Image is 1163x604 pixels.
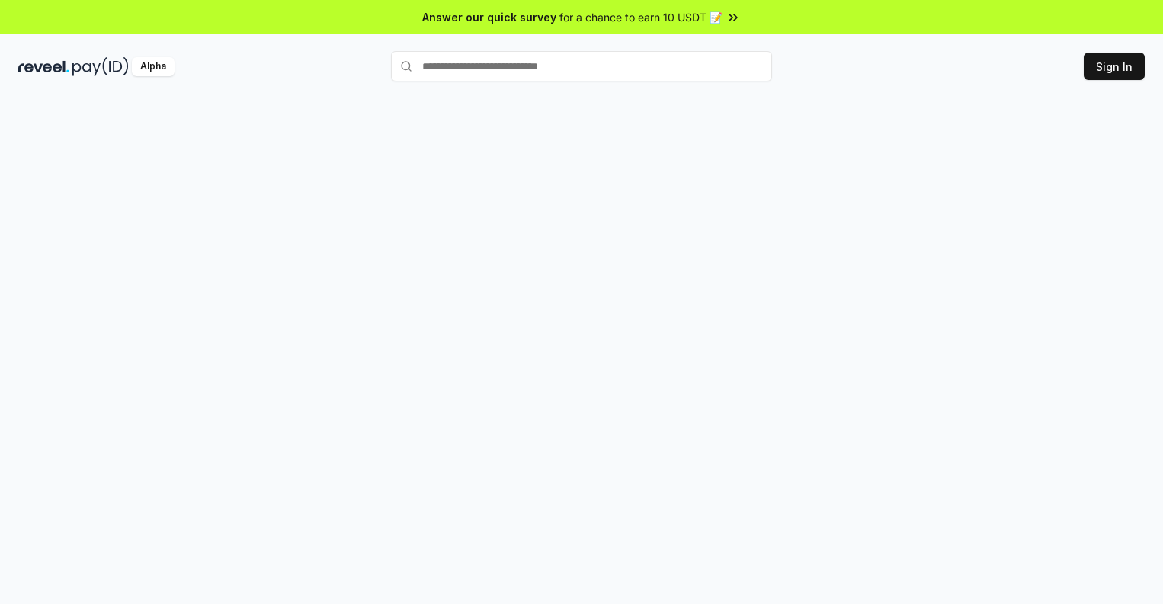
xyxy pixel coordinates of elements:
[132,57,175,76] div: Alpha
[1084,53,1145,80] button: Sign In
[72,57,129,76] img: pay_id
[559,9,722,25] span: for a chance to earn 10 USDT 📝
[18,57,69,76] img: reveel_dark
[422,9,556,25] span: Answer our quick survey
